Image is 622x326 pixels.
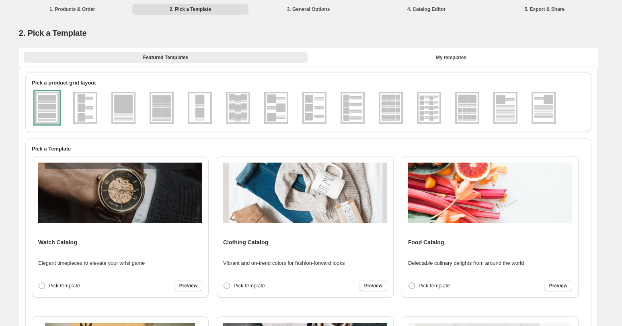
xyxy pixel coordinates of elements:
img: g3x3v2 [228,93,248,122]
img: g1x2v1 [189,93,210,122]
span: Pick template [419,283,450,289]
img: g1x1v3 [533,93,554,122]
img: g1x3v2 [266,93,287,122]
span: Featured Templates [143,54,188,61]
span: Preview [364,283,382,289]
a: Preview [174,280,202,291]
a: Preview [359,280,387,291]
img: g1x4v1 [342,93,363,122]
img: g1x3v1 [75,93,96,122]
h4: Food Catalog [408,238,444,246]
span: Preview [549,283,567,289]
img: g1x1v1 [113,93,134,122]
h2: Pick a product grid layout [32,79,585,87]
img: g2x2v1 [151,93,172,122]
img: g1x3v3 [304,93,325,122]
span: Preview [179,283,197,289]
span: Pick template [49,283,80,289]
img: g1x1v2 [495,93,516,122]
p: Delectable culinary delights from around the world [408,259,524,267]
h4: Watch Catalog [38,238,77,246]
h4: Clothing Catalog [223,238,268,246]
img: g2x5v1 [419,93,439,122]
p: Vibrant and on-trend colors for fashion-forward looks [223,259,345,267]
span: Pick template [234,283,265,289]
p: Elegant timepieces to elevate your wrist game [38,259,145,267]
img: g4x4v1 [380,93,401,122]
h2: Pick a Template [32,145,585,153]
span: 2. Pick a Template [19,29,86,37]
a: Preview [544,280,572,291]
img: g2x1_4x2v1 [457,93,478,122]
span: My templates [436,54,466,61]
